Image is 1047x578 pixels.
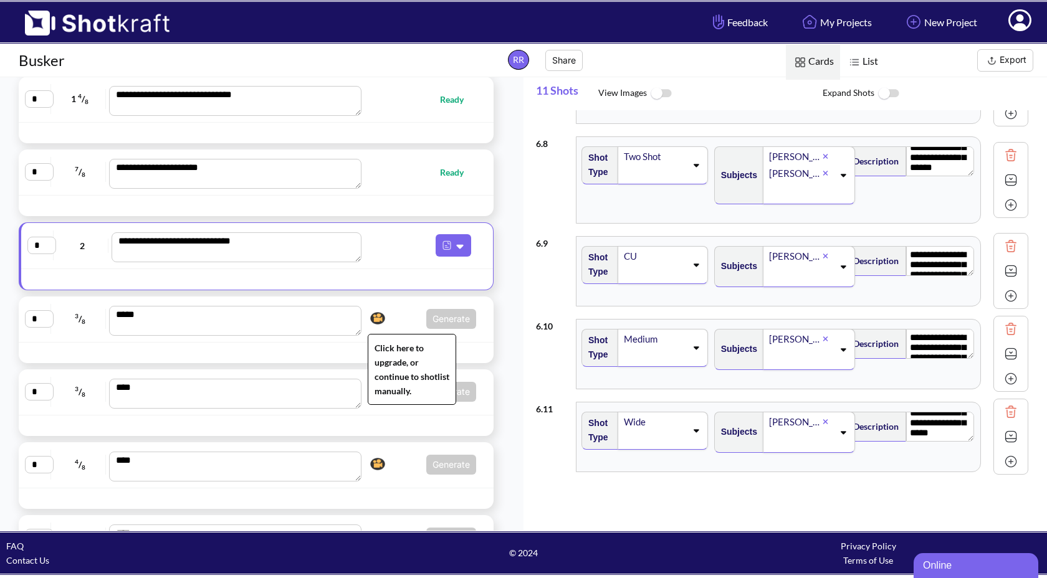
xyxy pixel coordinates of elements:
[1002,344,1020,363] img: Expand Icon
[75,458,79,465] span: 4
[582,330,612,365] span: Shot Type
[715,339,757,359] span: Subjects
[367,528,388,546] img: Camera Icon
[840,44,884,80] span: List
[847,416,899,437] span: Description
[54,528,106,547] span: /
[874,80,902,107] img: ToggleOff Icon
[710,11,727,32] img: Hand Icon
[54,455,106,475] span: /
[696,553,1041,567] div: Terms of Use
[536,130,570,151] div: 6 . 8
[623,414,686,430] div: Wide
[1002,369,1020,388] img: Add Icon
[82,391,85,398] span: 8
[1002,171,1020,189] img: Expand Icon
[768,148,823,165] div: [PERSON_NAME]
[715,256,757,277] span: Subjects
[426,309,476,329] button: Generate
[903,11,924,32] img: Add Icon
[914,551,1041,578] iframe: chat widget
[536,396,570,416] div: 6 . 11
[75,312,79,320] span: 3
[440,92,476,107] span: Ready
[894,6,987,39] a: New Project
[1002,146,1020,164] img: Trash Icon
[367,382,388,400] img: Camera Icon
[367,455,388,473] img: Camera Icon
[536,313,570,333] div: 6 . 10
[440,165,476,179] span: Ready
[1002,262,1020,280] img: Expand Icon
[75,385,79,392] span: 3
[6,541,24,551] a: FAQ
[1002,237,1020,255] img: Trash Icon
[368,334,456,405] span: Click here to upgrade, or continue to shotlist manually.
[82,171,85,178] span: 8
[977,49,1033,72] button: Export
[85,98,88,105] span: 8
[536,230,570,250] div: 6 . 9
[54,89,106,109] span: 1 /
[647,80,675,107] img: ToggleOff Icon
[715,422,757,442] span: Subjects
[984,53,1000,69] img: Export Icon
[846,54,863,70] img: List Icon
[351,546,696,560] span: © 2024
[847,151,899,171] span: Description
[582,413,612,448] span: Shot Type
[82,318,85,325] span: 8
[768,331,823,348] div: [PERSON_NAME]
[545,50,583,71] button: Share
[1002,320,1020,338] img: Trash Icon
[582,148,612,182] span: Shot Type
[54,162,106,182] span: /
[1002,427,1020,446] img: Expand Icon
[598,80,823,107] span: View Images
[6,555,49,566] a: Contact Us
[623,331,686,348] div: Medium
[82,463,85,471] span: 8
[582,247,612,282] span: Shot Type
[710,15,768,29] span: Feedback
[790,6,881,39] a: My Projects
[508,50,529,70] span: RR
[792,54,808,70] img: Card Icon
[786,44,840,80] span: Cards
[1002,196,1020,214] img: Add Icon
[768,248,823,265] div: [PERSON_NAME]
[439,237,455,253] img: Pdf Icon
[623,248,686,265] div: CU
[1002,402,1020,421] img: Trash Icon
[847,333,899,354] span: Description
[426,528,476,547] button: Generate
[1002,287,1020,305] img: Add Icon
[57,239,108,253] span: 2
[799,11,820,32] img: Home Icon
[696,539,1041,553] div: Privacy Policy
[715,165,757,186] span: Subjects
[78,92,82,100] span: 4
[75,165,79,173] span: 7
[623,148,686,165] div: Two Shot
[1002,452,1020,471] img: Add Icon
[536,77,598,110] span: 11 Shots
[426,455,476,475] button: Generate
[54,309,106,329] span: /
[768,414,823,430] div: [PERSON_NAME]
[367,309,388,328] img: Camera Icon
[1002,104,1020,123] img: Add Icon
[847,250,899,271] span: Description
[54,382,106,402] span: /
[823,80,1047,107] span: Expand Shots
[768,165,823,182] div: [PERSON_NAME]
